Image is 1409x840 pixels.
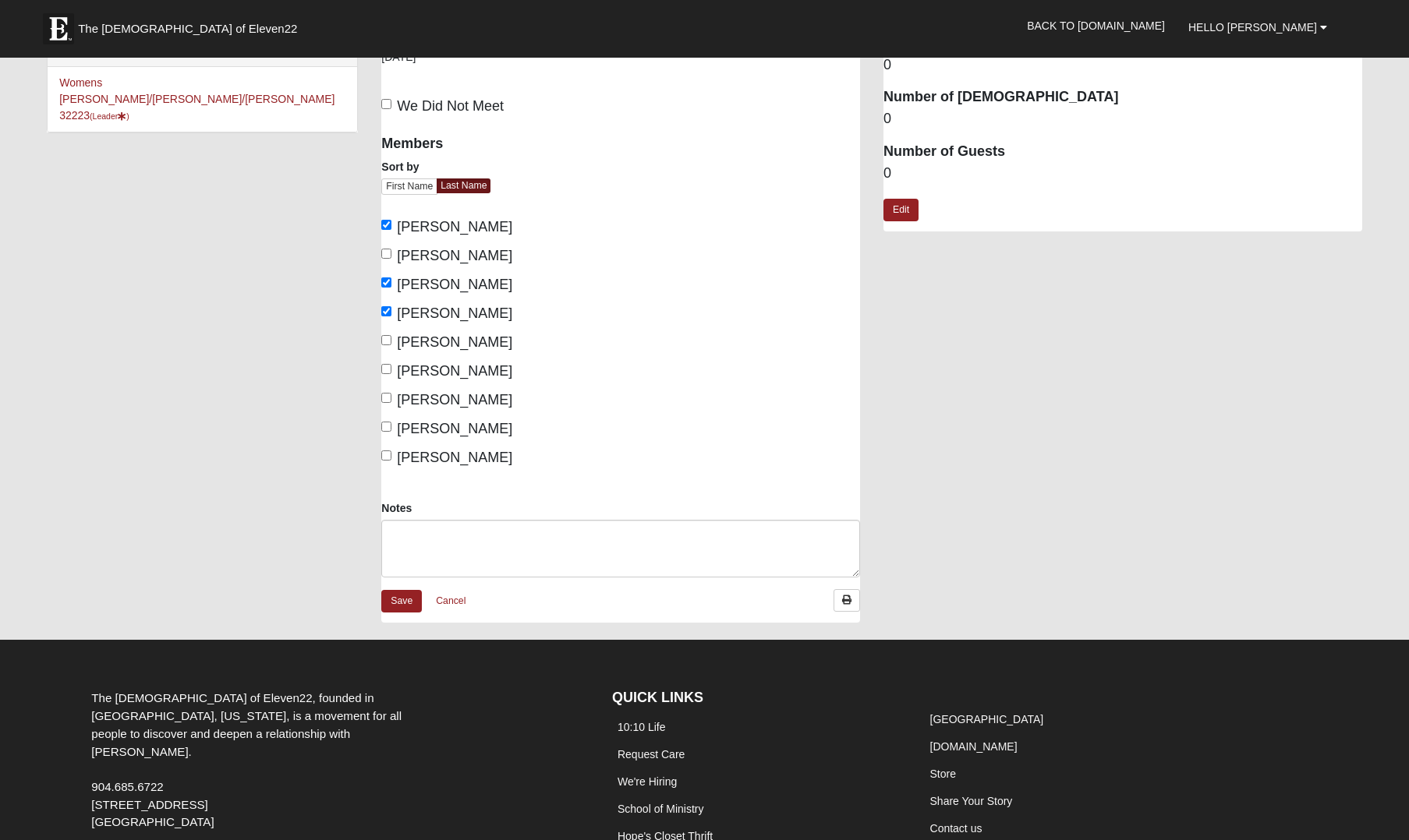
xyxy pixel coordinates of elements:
span: [PERSON_NAME] [397,219,512,235]
input: [PERSON_NAME] [381,277,391,288]
h4: Members [381,136,609,153]
a: Share Your Story [930,795,1013,807]
a: Last Name [437,178,490,193]
span: [PERSON_NAME] [397,363,512,379]
input: [PERSON_NAME] [381,249,391,259]
input: [PERSON_NAME] [381,335,391,345]
a: The [DEMOGRAPHIC_DATA] of Eleven22 [35,5,347,44]
input: [PERSON_NAME] [381,220,391,230]
dt: Number of Guests [883,142,1362,162]
dd: 0 [883,109,1362,129]
a: Print Attendance Roster [834,589,860,612]
a: Hello [PERSON_NAME] [1177,8,1339,47]
a: Womens [PERSON_NAME]/[PERSON_NAME]/[PERSON_NAME] 32223(Leader) [59,76,335,122]
label: Notes [381,500,412,516]
span: Hello [PERSON_NAME] [1188,21,1317,34]
div: The [DEMOGRAPHIC_DATA] of Eleven22, founded in [GEOGRAPHIC_DATA], [US_STATE], is a movement for a... [80,690,427,831]
a: First Name [381,178,437,195]
a: Back to [DOMAIN_NAME] [1015,6,1177,45]
dd: 0 [883,164,1362,184]
a: Edit [883,199,919,221]
input: [PERSON_NAME] [381,422,391,432]
a: Store [930,768,956,780]
span: [PERSON_NAME] [397,277,512,292]
input: [PERSON_NAME] [381,364,391,374]
a: Cancel [426,589,476,613]
span: [PERSON_NAME] [397,334,512,350]
input: [PERSON_NAME] [381,393,391,403]
input: [PERSON_NAME] [381,450,391,461]
span: [PERSON_NAME] [397,392,512,408]
a: We're Hiring [618,775,677,788]
small: (Leader ) [90,111,129,121]
h4: QUICK LINKS [612,690,901,707]
a: Save [381,590,422,612]
span: [PERSON_NAME] [397,248,512,263]
span: [PERSON_NAME] [397,450,512,465]
input: [PERSON_NAME] [381,306,391,316]
div: [DATE] [381,49,483,76]
label: Sort by [381,159,419,175]
span: [PERSON_NAME] [397,421,512,436]
dt: Number of [DEMOGRAPHIC_DATA] [883,87,1362,108]
a: School of Ministry [618,803,703,815]
span: The [DEMOGRAPHIC_DATA] of Eleven22 [78,21,297,37]
a: [DOMAIN_NAME] [930,740,1018,753]
a: Request Care [618,748,685,761]
span: We Did Not Meet [397,98,504,114]
a: 10:10 Life [618,721,666,733]
input: We Did Not Meet [381,99,391,109]
img: Eleven22 logo [43,13,74,44]
dd: 0 [883,55,1362,76]
a: [GEOGRAPHIC_DATA] [930,713,1044,725]
span: [PERSON_NAME] [397,305,512,321]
